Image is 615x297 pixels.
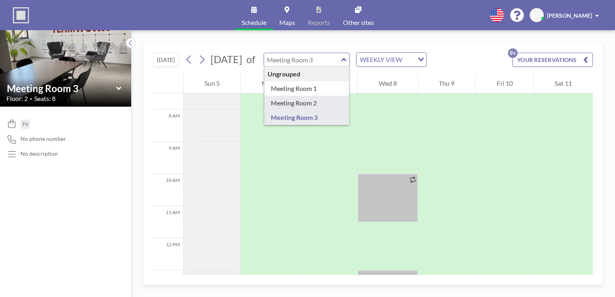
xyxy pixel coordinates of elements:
div: Sat 11 [534,73,593,93]
span: • [30,96,32,101]
div: Mon 6 [241,73,300,93]
div: Wed 8 [358,73,417,93]
div: 8 AM [153,109,183,142]
div: No description [21,150,58,157]
div: 11 AM [153,206,183,238]
span: WEEKLY VIEW [358,54,404,65]
span: Floor: 2 [6,95,28,103]
div: Meeting Room 1 [264,81,349,96]
input: Meeting Room 3 [7,82,116,94]
button: YOUR RESERVATIONS9+ [512,53,593,67]
div: 7 AM [153,77,183,109]
div: Ungrouped [264,67,349,81]
div: Meeting Room 3 [264,110,349,125]
span: [DATE] [211,53,242,65]
span: of [246,53,255,66]
span: TV [22,121,28,127]
div: 10 AM [153,174,183,206]
img: organization-logo [13,7,29,23]
span: Schedule [241,19,266,26]
div: Fri 10 [476,73,533,93]
span: No phone number [21,135,66,142]
div: 9 AM [153,142,183,174]
span: [PERSON_NAME] [547,12,592,19]
span: DC [533,12,541,19]
div: 12 PM [153,238,183,270]
p: 9+ [508,48,518,58]
input: Meeting Room 3 [264,53,341,66]
div: Search for option [357,53,426,66]
button: [DATE] [153,53,179,67]
input: Search for option [404,54,413,65]
span: Maps [279,19,295,26]
div: Meeting Room 2 [264,96,349,110]
div: Thu 9 [418,73,475,93]
span: Other sites [343,19,374,26]
div: Sun 5 [184,73,240,93]
span: Seats: 8 [34,95,56,103]
span: Reports [308,19,330,26]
